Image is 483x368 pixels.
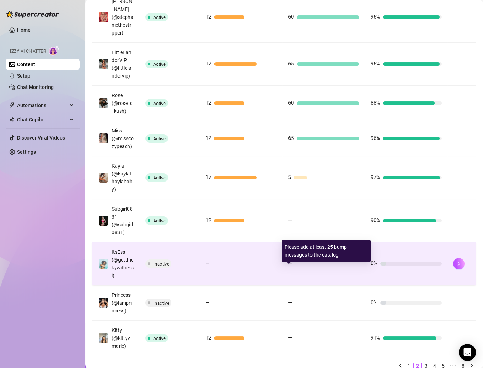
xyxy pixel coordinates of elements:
[288,135,294,141] span: 65
[99,133,108,143] img: Miss (@misscozypeach)
[288,174,291,180] span: 5
[206,299,210,306] span: —
[206,174,211,180] span: 17
[282,240,371,262] div: Please add at least 25 bump messages to the catalog
[112,327,130,349] span: Kitty (@kittyvmarie)
[153,336,166,341] span: Active
[10,48,46,55] span: Izzy AI Chatter
[112,163,132,192] span: Kayla (@kaylathaylababy)
[99,298,108,308] img: Princess (@laniprincess)
[371,61,380,67] span: 96%
[153,300,169,306] span: Inactive
[17,114,68,125] span: Chat Copilot
[453,258,465,269] button: right
[206,14,211,20] span: 12
[371,260,377,267] span: 0%
[153,101,166,106] span: Active
[17,135,65,141] a: Discover Viral Videos
[456,261,461,266] span: right
[206,135,211,141] span: 12
[99,59,108,69] img: LittleLandorVIP (@littlelandorvip)
[99,173,108,183] img: Kayla (@kaylathaylababy)
[112,292,132,314] span: Princess (@laniprincess)
[371,299,377,306] span: 0%
[206,61,211,67] span: 17
[288,100,294,106] span: 60
[459,344,476,361] div: Open Intercom Messenger
[206,100,211,106] span: 12
[17,73,30,79] a: Setup
[112,128,134,149] span: Miss (@misscozypeach)
[17,84,54,90] a: Chat Monitoring
[9,102,15,108] span: thunderbolt
[288,217,292,224] span: —
[6,11,59,18] img: logo-BBDzfeDw.svg
[17,27,31,33] a: Home
[469,363,474,368] span: right
[288,299,292,306] span: —
[153,62,166,67] span: Active
[153,15,166,20] span: Active
[371,14,380,20] span: 96%
[112,206,133,235] span: Subgirl0831 (@subgirl0831)
[99,216,108,226] img: Subgirl0831 (@subgirl0831)
[112,93,133,114] span: Rose (@rose_d_kush)
[153,175,166,180] span: Active
[99,259,108,269] img: ItsEssi (@getthickywithessi)
[112,249,134,278] span: ItsEssi (@getthickywithessi)
[153,261,169,267] span: Inactive
[17,62,35,67] a: Content
[49,45,60,56] img: AI Chatter
[99,98,108,108] img: Rose (@rose_d_kush)
[371,174,380,180] span: 97%
[398,363,403,368] span: left
[371,135,380,141] span: 96%
[153,218,166,224] span: Active
[206,260,210,267] span: —
[206,335,211,341] span: 12
[206,217,211,224] span: 12
[371,335,380,341] span: 91%
[9,117,14,122] img: Chat Copilot
[288,14,294,20] span: 60
[99,12,108,22] img: Stephanie (@stephaniethestripper)
[17,100,68,111] span: Automations
[99,333,108,343] img: Kitty (@kittyvmarie)
[288,335,292,341] span: —
[288,61,294,67] span: 65
[288,260,292,267] span: —
[371,100,380,106] span: 88%
[112,49,131,79] span: LittleLandorVIP (@littlelandorvip)
[153,136,166,141] span: Active
[17,149,36,155] a: Settings
[371,217,380,224] span: 90%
